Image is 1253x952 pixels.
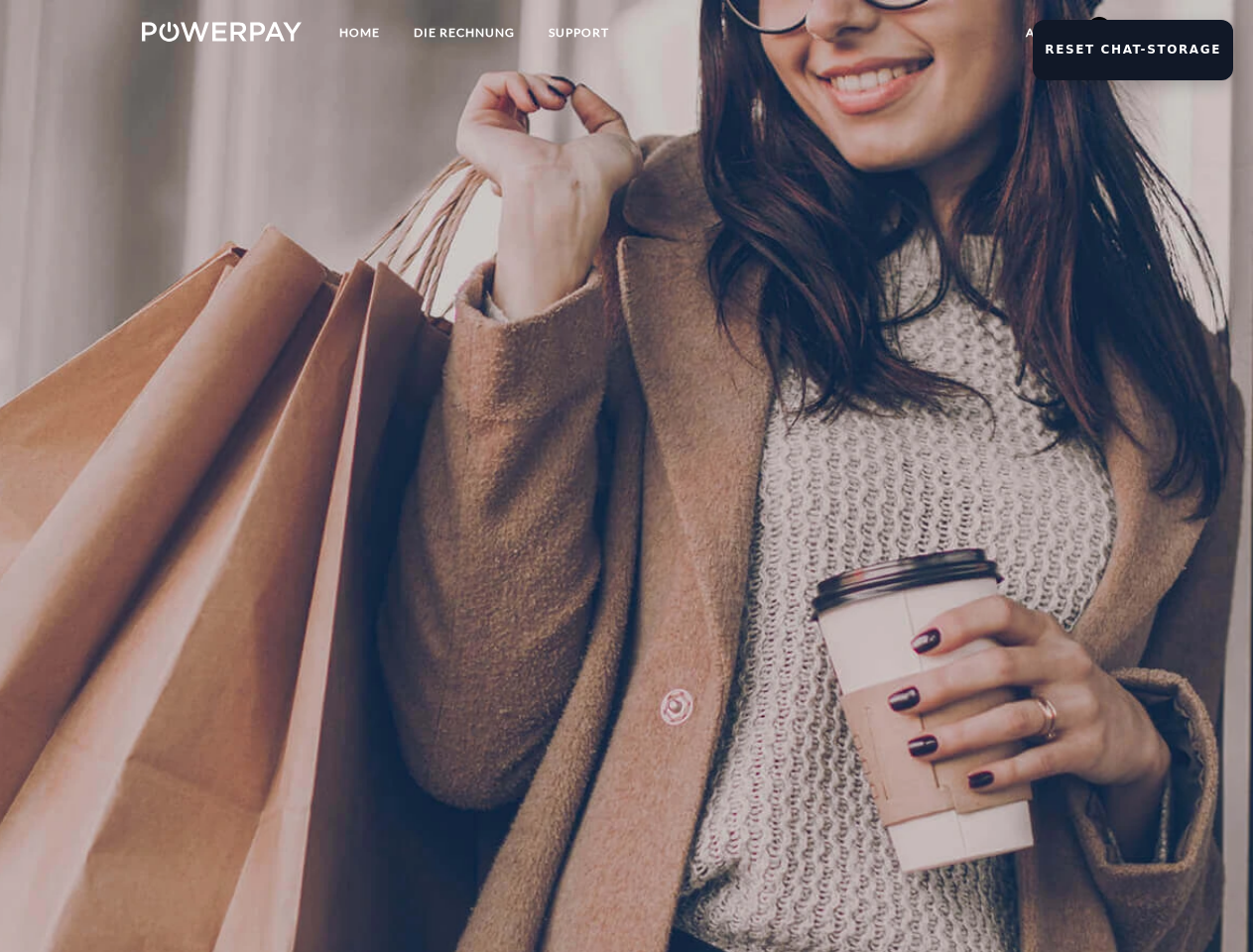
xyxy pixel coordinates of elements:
a: agb [1009,15,1070,51]
img: logo-powerpay-white.svg [142,22,302,42]
button: Reset Chat-Storage [1033,20,1233,80]
a: SUPPORT [532,15,626,51]
img: de [1087,17,1111,41]
a: Home [322,15,397,51]
a: DIE RECHNUNG [397,15,532,51]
